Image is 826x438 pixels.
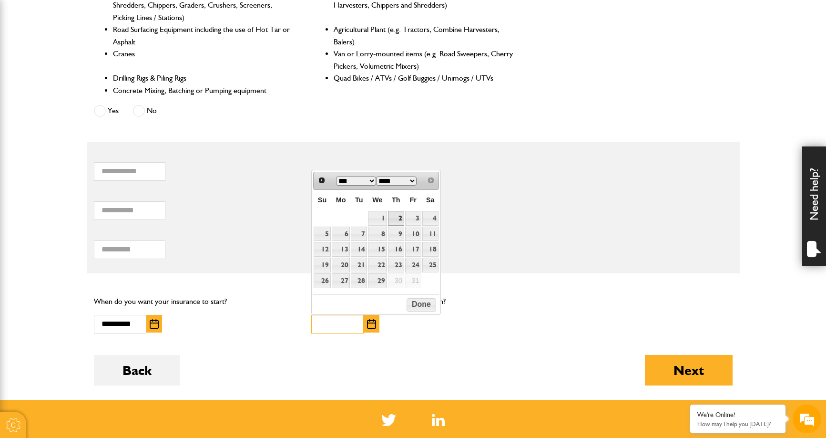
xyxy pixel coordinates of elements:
div: Need help? [802,146,826,266]
button: Back [94,355,180,386]
span: Friday [410,196,417,204]
label: No [133,105,157,117]
a: 19 [314,258,330,272]
p: When do you want your insurance to start? [94,295,297,308]
input: Enter your phone number [12,145,174,166]
button: Next [645,355,733,386]
a: Prev [315,173,328,187]
span: Tuesday [355,196,363,204]
a: 10 [405,227,421,241]
a: 2 [388,211,404,226]
a: 4 [422,211,438,226]
input: Enter your last name [12,88,174,109]
li: Road Surfacing Equipment including the use of Hot Tar or Asphalt [113,23,294,48]
span: Sunday [318,196,326,204]
a: 8 [368,227,387,241]
a: 24 [405,258,421,272]
img: Choose date [150,319,159,329]
li: Agricultural Plant (e.g. Tractors, Combine Harvesters, Balers) [334,23,514,48]
span: Wednesday [372,196,382,204]
a: 16 [388,242,404,257]
label: Yes [94,105,119,117]
textarea: Type your message and hit 'Enter' [12,173,174,286]
img: Linked In [432,414,445,426]
div: Chat with us now [50,53,160,66]
em: Start Chat [130,294,173,307]
a: 14 [351,242,367,257]
a: 3 [405,211,421,226]
a: 26 [314,273,330,288]
a: 9 [388,227,404,241]
div: We're Online! [697,411,778,419]
input: Enter your email address [12,116,174,137]
a: 15 [368,242,387,257]
li: Van or Lorry-mounted items (e.g. Road Sweepers, Cherry Pickers, Volumetric Mixers) [334,48,514,72]
a: 13 [332,242,350,257]
span: Monday [336,196,346,204]
a: 25 [422,258,438,272]
span: Prev [318,177,326,184]
li: Drilling Rigs & Piling Rigs [113,72,294,84]
a: 5 [314,227,330,241]
li: Concrete Mixing, Batching or Pumping equipment [113,84,294,97]
li: Cranes [113,48,294,72]
a: 17 [405,242,421,257]
a: 6 [332,227,350,241]
button: Done [407,298,436,312]
a: LinkedIn [432,414,445,426]
a: 23 [388,258,404,272]
a: 22 [368,258,387,272]
span: Thursday [392,196,400,204]
a: 21 [351,258,367,272]
a: 29 [368,273,387,288]
img: d_20077148190_company_1631870298795_20077148190 [16,53,40,66]
img: Choose date [367,319,376,329]
a: 18 [422,242,438,257]
a: 20 [332,258,350,272]
a: 27 [332,273,350,288]
a: 28 [351,273,367,288]
img: Twitter [381,414,396,426]
a: 12 [314,242,330,257]
span: Saturday [426,196,435,204]
a: 1 [368,211,387,226]
p: How may I help you today? [697,420,778,428]
a: 7 [351,227,367,241]
div: Minimize live chat window [156,5,179,28]
li: Quad Bikes / ATVs / Golf Buggies / Unimogs / UTVs [334,72,514,84]
a: 11 [422,227,438,241]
